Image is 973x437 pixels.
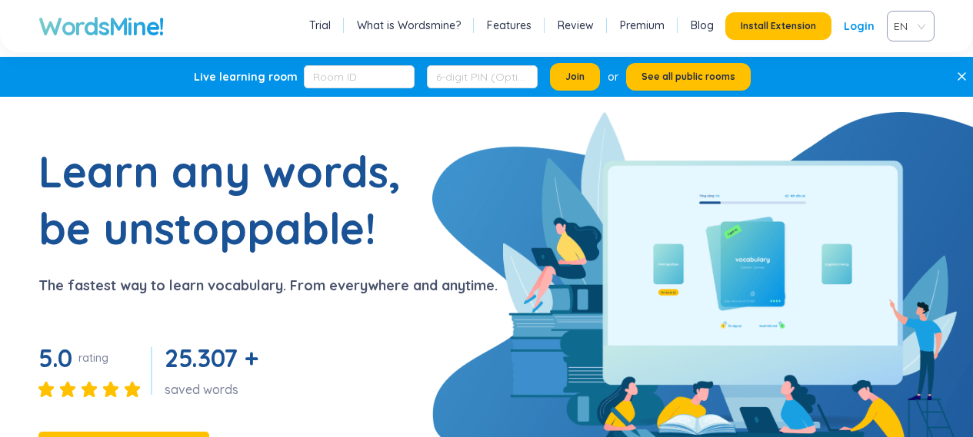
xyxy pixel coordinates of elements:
[894,15,921,38] span: VIE
[725,12,831,40] button: Install Extension
[38,343,72,373] span: 5.0
[78,350,108,366] div: rating
[620,18,665,33] a: Premium
[38,143,423,257] h1: Learn any words, be unstoppable!
[427,65,538,88] input: 6-digit PIN (Optional)
[844,12,875,40] a: Login
[357,18,461,33] a: What is Wordsmine?
[487,18,531,33] a: Features
[558,18,594,33] a: Review
[641,71,735,83] span: See all public rooms
[38,275,498,296] p: The fastest way to learn vocabulary. From everywhere and anytime.
[194,69,298,84] div: Live learning room
[309,18,331,33] a: Trial
[626,63,751,91] button: See all public rooms
[741,20,816,32] span: Install Extension
[608,68,618,85] div: or
[165,381,264,398] div: saved words
[165,343,258,373] span: 25.307 +
[304,65,415,88] input: Room ID
[550,63,600,91] button: Join
[691,18,714,33] a: Blog
[38,11,164,41] a: WordsMine!
[565,71,585,83] span: Join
